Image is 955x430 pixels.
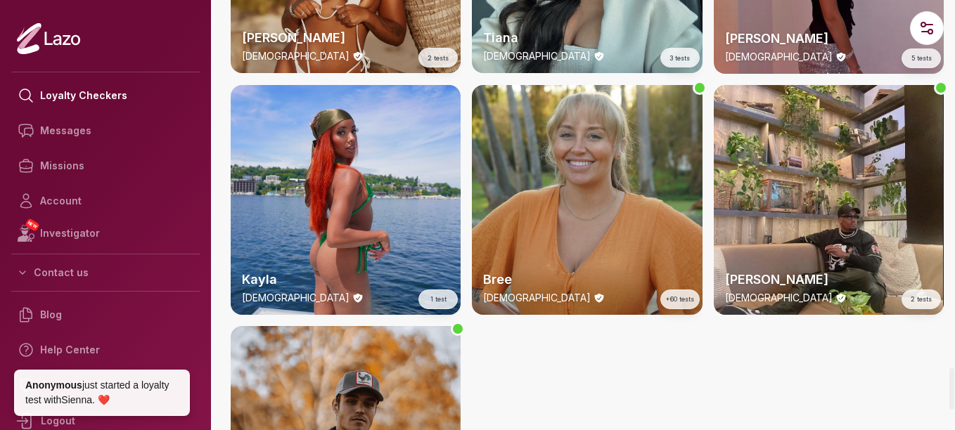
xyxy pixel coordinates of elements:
h2: [PERSON_NAME] [725,29,932,48]
span: 3 tests [669,53,690,63]
a: Messages [11,113,200,148]
span: 5 tests [911,53,932,63]
span: 2 tests [428,53,449,63]
a: Account [11,183,200,219]
a: Get notification [11,367,200,403]
img: checker [231,85,461,315]
span: 1 test [430,294,447,304]
a: thumbcheckerKayla[DEMOGRAPHIC_DATA]1 test [231,85,461,315]
p: [DEMOGRAPHIC_DATA] [242,291,350,305]
span: 2 tests [911,294,932,304]
p: [DEMOGRAPHIC_DATA] [725,50,833,64]
h2: Tiana [483,28,691,48]
span: NEW [25,218,40,232]
p: [DEMOGRAPHIC_DATA] [242,49,350,63]
h2: Kayla [242,270,449,289]
h2: Bree [483,270,691,289]
h2: [PERSON_NAME] [242,28,449,48]
a: Blog [11,297,200,332]
img: checker [714,85,944,315]
span: +60 tests [666,294,694,304]
p: [DEMOGRAPHIC_DATA] [483,49,591,63]
button: Contact us [11,260,200,285]
a: Help Center [11,332,200,367]
p: [DEMOGRAPHIC_DATA] [483,291,591,305]
a: NEWInvestigator [11,219,200,248]
img: checker [472,85,702,315]
p: [DEMOGRAPHIC_DATA] [725,291,833,305]
a: thumbchecker[PERSON_NAME][DEMOGRAPHIC_DATA]2 tests [714,85,944,315]
a: Missions [11,148,200,183]
a: thumbcheckerBree[DEMOGRAPHIC_DATA]+60 tests [472,85,702,315]
a: Loyalty Checkers [11,78,200,113]
h2: [PERSON_NAME] [725,270,932,289]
